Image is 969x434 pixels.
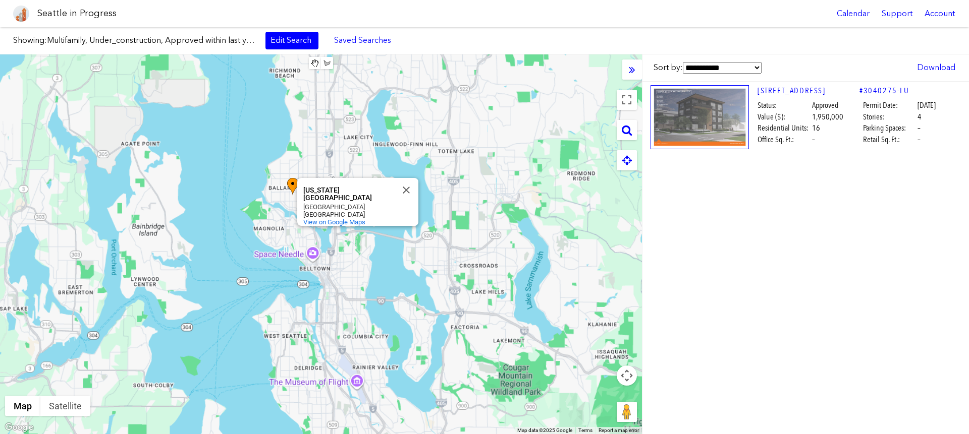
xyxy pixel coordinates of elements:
span: 4 [918,111,922,122]
img: Google [3,421,36,434]
a: Download [912,59,960,76]
span: 16 [812,122,820,134]
h1: Seattle in Progress [37,7,117,20]
select: Sort by: [683,62,762,74]
label: Sort by: [654,62,762,74]
button: Show street map [5,396,40,416]
a: Report a map error [599,427,639,433]
span: Retail Sq. Ft.: [863,134,916,145]
a: Edit Search [265,32,318,49]
span: Stories: [863,111,916,122]
a: [STREET_ADDRESS] [758,85,859,96]
span: Residential Units: [758,122,811,134]
a: View on Google Maps [303,218,365,226]
span: Parking Spaces: [863,122,916,134]
img: favicon-96x96.png [13,6,29,22]
div: Washington Park Arboretum [297,178,418,226]
span: Value ($): [758,111,811,122]
span: Permit Date: [863,100,916,111]
span: Status: [758,100,811,111]
span: Approved [812,100,838,111]
span: – [812,134,815,145]
button: Drag Pegman onto the map to open Street View [617,402,637,422]
a: #3040275-LU [859,85,909,96]
span: – [918,134,921,145]
a: Terms [578,427,593,433]
img: 1.jpg [651,85,749,149]
a: Saved Searches [329,32,397,49]
span: 1,950,000 [812,111,843,122]
button: Draw a shape [321,57,333,69]
button: Map camera controls [617,365,637,386]
div: [GEOGRAPHIC_DATA] [303,211,394,218]
span: Office Sq. Ft.: [758,134,811,145]
span: [DATE] [918,100,936,111]
button: Toggle fullscreen view [617,90,637,110]
button: Close [394,178,418,202]
button: Stop drawing [309,57,321,69]
label: Showing: [13,35,255,46]
button: Show satellite imagery [40,396,90,416]
span: Map data ©2025 Google [517,427,572,433]
div: [GEOGRAPHIC_DATA] [303,203,394,211]
a: Open this area in Google Maps (opens a new window) [3,421,36,434]
span: – [918,122,921,134]
span: Multifamily, Under_construction, Approved within last year, > 3 Stories, > 16 Units [47,35,340,45]
div: [US_STATE][GEOGRAPHIC_DATA] [303,187,394,202]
